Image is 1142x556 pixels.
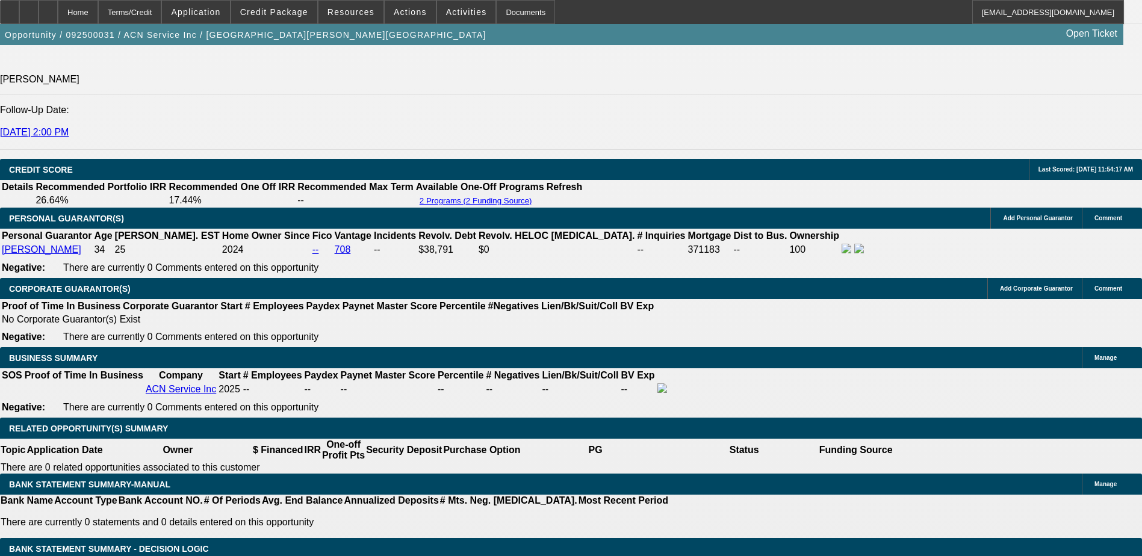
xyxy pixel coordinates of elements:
span: Comment [1094,215,1122,221]
b: # Negatives [486,370,539,380]
th: Purchase Option [442,439,521,462]
b: Revolv. HELOC [MEDICAL_DATA]. [479,230,635,241]
b: Lien/Bk/Suit/Coll [541,301,618,311]
th: Security Deposit [365,439,442,462]
b: Revolv. Debt [418,230,476,241]
td: 100 [789,243,840,256]
b: Negative: [2,402,45,412]
b: Company [159,370,203,380]
img: facebook-icon.png [657,383,667,393]
td: 17.44% [168,194,296,206]
td: $0 [478,243,636,256]
div: -- [438,384,483,395]
td: -- [621,383,656,396]
b: # Employees [245,301,304,311]
button: Resources [318,1,383,23]
th: Recommended One Off IRR [168,181,296,193]
span: Resources [327,7,374,17]
b: Fico [312,230,332,241]
span: Add Corporate Guarantor [1000,285,1073,292]
b: BV Exp [620,301,654,311]
th: Refresh [546,181,583,193]
th: SOS [1,369,23,381]
b: Personal Guarantor [2,230,92,241]
td: -- [541,383,619,396]
span: CREDIT SCORE [9,165,73,175]
td: 25 [114,243,220,256]
b: [PERSON_NAME]. EST [115,230,220,241]
span: BUSINESS SUMMARY [9,353,98,363]
td: $38,791 [418,243,477,256]
span: Manage [1094,481,1117,487]
b: # Employees [243,370,302,380]
th: Available One-Off Programs [415,181,545,193]
span: There are currently 0 Comments entered on this opportunity [63,332,318,342]
b: Start [220,301,242,311]
th: IRR [303,439,321,462]
b: Dist to Bus. [734,230,787,241]
td: 34 [93,243,113,256]
th: Recommended Max Term [297,181,414,193]
td: 2025 [218,383,241,396]
span: Actions [394,7,427,17]
a: 708 [335,244,351,255]
th: Details [1,181,34,193]
th: Status [670,439,819,462]
b: Negative: [2,332,45,342]
th: Owner [104,439,252,462]
b: Paydex [306,301,340,311]
th: Proof of Time In Business [1,300,121,312]
button: Actions [385,1,436,23]
b: Corporate Guarantor [123,301,218,311]
span: PERSONAL GUARANTOR(S) [9,214,124,223]
td: -- [733,243,788,256]
td: No Corporate Guarantor(s) Exist [1,314,659,326]
span: 2024 [222,244,244,255]
b: Mortgage [688,230,731,241]
button: Application [162,1,229,23]
th: Application Date [26,439,103,462]
span: Bank Statement Summary - Decision Logic [9,544,209,554]
span: RELATED OPPORTUNITY(S) SUMMARY [9,424,168,433]
td: 371183 [687,243,732,256]
span: CORPORATE GUARANTOR(S) [9,284,131,294]
th: Proof of Time In Business [24,369,144,381]
td: -- [297,194,414,206]
th: Account Type [54,495,118,507]
img: facebook-icon.png [842,244,851,253]
td: -- [636,243,686,256]
a: ACN Service Inc [146,384,216,394]
img: linkedin-icon.png [854,244,864,253]
b: Percentile [438,370,483,380]
div: -- [341,384,435,395]
b: Paynet Master Score [343,301,437,311]
th: Bank Account NO. [118,495,203,507]
b: #Negatives [488,301,539,311]
span: Comment [1094,285,1122,292]
th: One-off Profit Pts [321,439,365,462]
b: BV Exp [621,370,655,380]
a: [PERSON_NAME] [2,244,81,255]
b: Lien/Bk/Suit/Coll [542,370,618,380]
a: Open Ticket [1061,23,1122,44]
th: Recommended Portfolio IRR [35,181,167,193]
span: Manage [1094,354,1117,361]
span: Application [171,7,220,17]
span: There are currently 0 Comments entered on this opportunity [63,402,318,412]
b: Home Owner Since [222,230,310,241]
span: -- [243,384,250,394]
span: Credit Package [240,7,308,17]
span: There are currently 0 Comments entered on this opportunity [63,262,318,273]
span: Add Personal Guarantor [1003,215,1073,221]
span: Opportunity / 092500031 / ACN Service Inc / [GEOGRAPHIC_DATA][PERSON_NAME][GEOGRAPHIC_DATA] [5,30,486,40]
th: PG [521,439,669,462]
span: Activities [446,7,487,17]
th: $ Financed [252,439,304,462]
td: -- [304,383,339,396]
th: Funding Source [819,439,893,462]
b: Paynet Master Score [341,370,435,380]
b: Vantage [335,230,371,241]
th: # Of Periods [203,495,261,507]
b: Paydex [305,370,338,380]
td: 26.64% [35,194,167,206]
